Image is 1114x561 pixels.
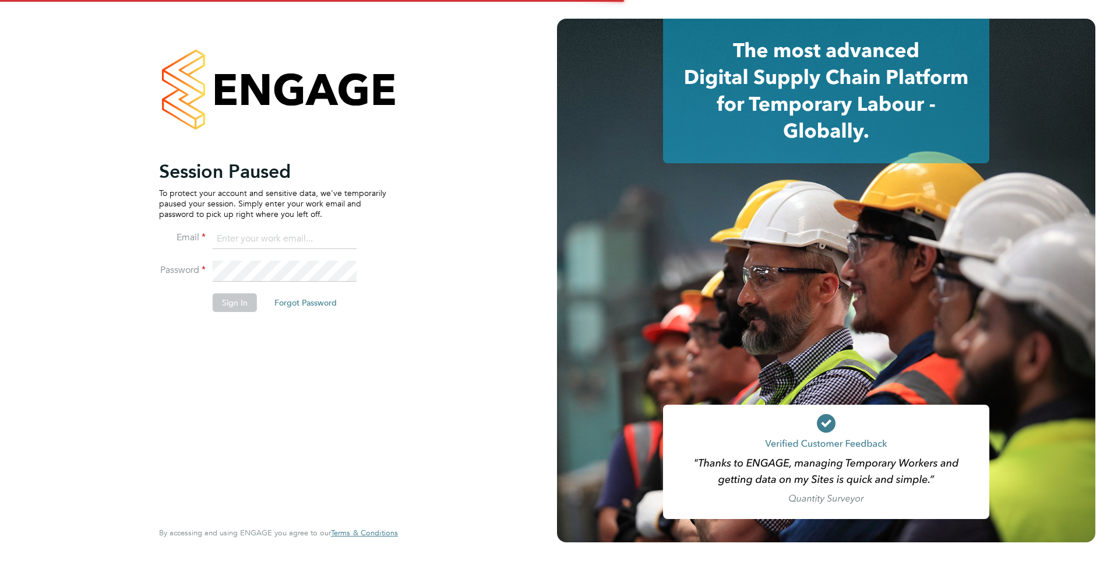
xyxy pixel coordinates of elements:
p: To protect your account and sensitive data, we've temporarily paused your session. Simply enter y... [159,188,386,220]
button: Sign In [213,293,257,312]
label: Password [159,264,206,276]
button: Forgot Password [265,293,346,312]
input: Enter your work email... [213,229,357,250]
a: Terms & Conditions [331,528,398,538]
label: Email [159,232,206,244]
span: Terms & Conditions [331,528,398,538]
span: By accessing and using ENGAGE you agree to our [159,528,398,538]
h2: Session Paused [159,160,386,183]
